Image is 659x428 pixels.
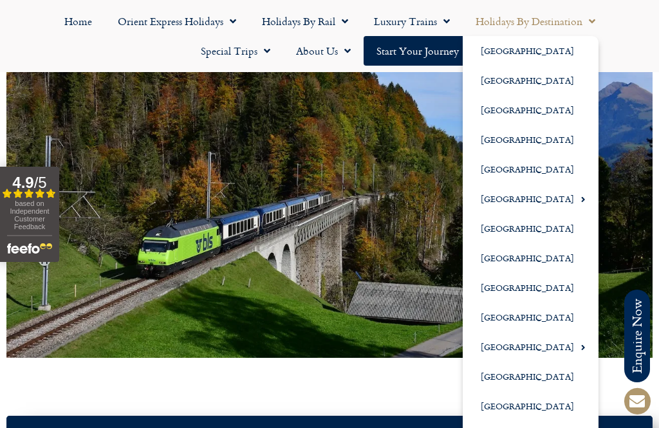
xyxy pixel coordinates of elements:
[463,214,599,243] a: [GEOGRAPHIC_DATA]
[249,6,361,36] a: Holidays by Rail
[463,273,599,302] a: [GEOGRAPHIC_DATA]
[364,36,472,66] a: Start your Journey
[463,184,599,214] a: [GEOGRAPHIC_DATA]
[463,391,599,421] a: [GEOGRAPHIC_DATA]
[283,36,364,66] a: About Us
[463,302,599,332] a: [GEOGRAPHIC_DATA]
[463,66,599,95] a: [GEOGRAPHIC_DATA]
[51,6,105,36] a: Home
[6,6,653,66] nav: Menu
[463,243,599,273] a: [GEOGRAPHIC_DATA]
[188,36,283,66] a: Special Trips
[463,332,599,362] a: [GEOGRAPHIC_DATA]
[463,6,608,36] a: Holidays by Destination
[361,6,463,36] a: Luxury Trains
[463,125,599,154] a: [GEOGRAPHIC_DATA]
[463,95,599,125] a: [GEOGRAPHIC_DATA]
[105,6,249,36] a: Orient Express Holidays
[463,154,599,184] a: [GEOGRAPHIC_DATA]
[463,36,599,66] a: [GEOGRAPHIC_DATA]
[463,362,599,391] a: [GEOGRAPHIC_DATA]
